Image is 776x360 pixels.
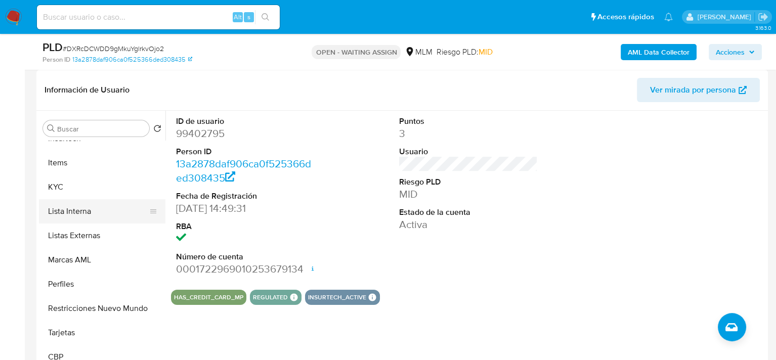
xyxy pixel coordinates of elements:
[153,124,161,136] button: Volver al orden por defecto
[37,11,280,24] input: Buscar usuario o caso...
[39,151,165,175] button: Items
[42,39,63,55] b: PLD
[176,126,315,141] dd: 99402795
[399,207,538,218] dt: Estado de la cuenta
[39,272,165,296] button: Perfiles
[39,223,165,248] button: Listas Externas
[63,43,164,54] span: # DXRcDCWDD9gMkuYglrkvOjo2
[478,46,492,58] span: MID
[637,78,760,102] button: Ver mirada por persona
[234,12,242,22] span: Alt
[42,55,70,64] b: Person ID
[399,187,538,201] dd: MID
[312,45,401,59] p: OPEN - WAITING ASSIGN
[628,44,689,60] b: AML Data Collector
[621,44,697,60] button: AML Data Collector
[247,12,250,22] span: s
[176,262,315,276] dd: 0001722969010253679134
[176,251,315,262] dt: Número de cuenta
[255,10,276,24] button: search-icon
[72,55,192,64] a: 13a2878daf906ca0f525366ded308435
[755,24,771,32] span: 3.163.0
[176,221,315,232] dt: RBA
[758,12,768,22] a: Salir
[405,47,432,58] div: MLM
[597,12,654,22] span: Accesos rápidos
[57,124,145,133] input: Buscar
[45,85,130,95] h1: Información de Usuario
[176,191,315,202] dt: Fecha de Registración
[399,116,538,127] dt: Puntos
[436,47,492,58] span: Riesgo PLD:
[709,44,762,60] button: Acciones
[399,146,538,157] dt: Usuario
[716,44,745,60] span: Acciones
[399,126,538,141] dd: 3
[39,296,165,321] button: Restricciones Nuevo Mundo
[39,175,165,199] button: KYC
[176,116,315,127] dt: ID de usuario
[176,201,315,215] dd: [DATE] 14:49:31
[39,199,157,223] button: Lista Interna
[176,156,311,185] a: 13a2878daf906ca0f525366ded308435
[176,146,315,157] dt: Person ID
[664,13,673,21] a: Notificaciones
[399,176,538,188] dt: Riesgo PLD
[39,248,165,272] button: Marcas AML
[399,217,538,232] dd: Activa
[39,321,165,345] button: Tarjetas
[650,78,736,102] span: Ver mirada por persona
[697,12,754,22] p: diego.ortizcastro@mercadolibre.com.mx
[47,124,55,132] button: Buscar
